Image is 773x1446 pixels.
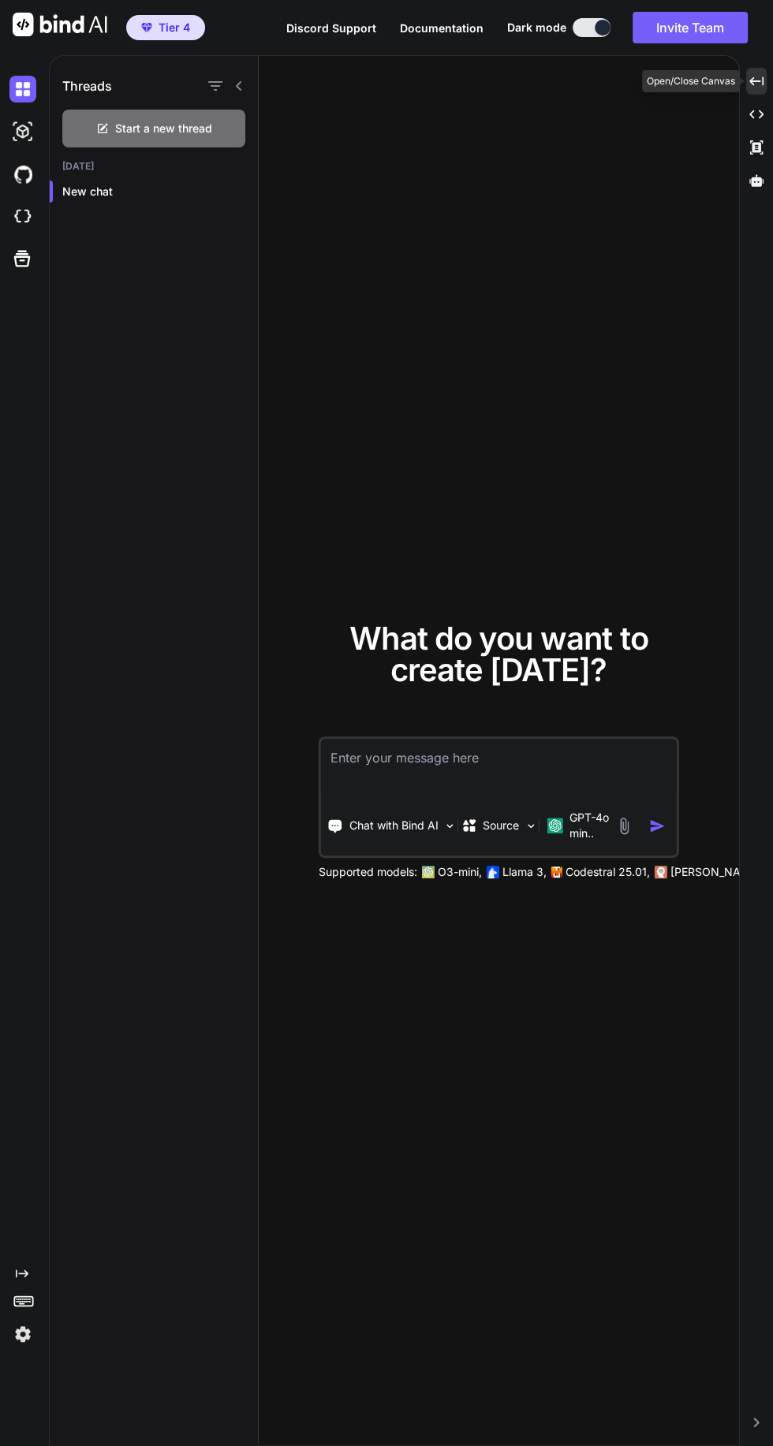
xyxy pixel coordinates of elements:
[62,184,258,199] p: New chat
[286,21,376,35] span: Discord Support
[9,76,36,102] img: darkChat
[9,118,36,145] img: darkAi-studio
[502,864,547,880] p: Llama 3,
[349,619,648,689] span: What do you want to create [DATE]?
[159,20,190,35] span: Tier 4
[400,21,484,35] span: Documentation
[655,866,667,878] img: claude
[9,1321,36,1347] img: settings
[483,818,519,833] p: Source
[115,121,212,136] span: Start a new thread
[438,864,482,880] p: O3-mini,
[524,819,537,833] img: Pick Models
[615,817,633,835] img: attachment
[507,20,566,35] span: Dark mode
[566,864,650,880] p: Codestral 25.01,
[62,76,112,95] h1: Threads
[13,13,107,36] img: Bind AI
[286,20,376,36] button: Discord Support
[649,818,666,834] img: icon
[487,866,499,878] img: Llama2
[547,818,563,833] img: GPT-4o mini
[126,15,205,40] button: premiumTier 4
[50,160,258,173] h2: [DATE]
[422,866,435,878] img: GPT-4
[551,866,562,878] img: Mistral-AI
[9,203,36,230] img: cloudideIcon
[141,23,152,32] img: premium
[443,819,457,833] img: Pick Tools
[400,20,484,36] button: Documentation
[349,818,439,833] p: Chat with Bind AI
[633,12,748,43] button: Invite Team
[642,70,740,92] div: Open/Close Canvas
[9,161,36,188] img: githubDark
[319,864,417,880] p: Supported models:
[569,810,609,841] p: GPT-4o min..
